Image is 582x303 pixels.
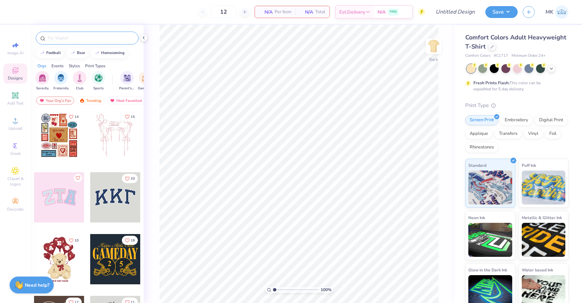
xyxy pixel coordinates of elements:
[377,8,386,16] span: N/A
[495,129,522,139] div: Transfers
[123,74,131,82] img: Parent's Weekend Image
[522,223,566,257] img: Metallic & Glitter Ink
[25,282,49,288] strong: Need help?
[500,115,533,125] div: Embroidery
[3,176,27,187] span: Clipart & logos
[465,33,566,51] span: Comfort Colors Adult Heavyweight T-Shirt
[101,51,125,55] div: homecoming
[57,74,65,82] img: Fraternity Image
[315,8,325,16] span: Total
[35,71,49,91] button: filter button
[339,8,365,16] span: Est. Delivery
[85,63,106,69] div: Print Types
[465,129,492,139] div: Applique
[138,71,153,91] button: filter button
[300,8,313,16] span: N/A
[94,51,100,55] img: trend_line.gif
[119,71,135,91] div: filter for Parent's Weekend
[73,71,86,91] button: filter button
[110,98,115,103] img: most_fav.gif
[7,207,23,212] span: Decorate
[79,98,85,103] img: trending.gif
[522,214,562,221] span: Metallic & Glitter Ink
[259,8,273,16] span: N/A
[91,48,128,58] button: homecoming
[468,223,512,257] img: Neon Ink
[122,174,138,183] button: Like
[107,96,145,105] div: Most Favorited
[36,48,64,58] button: football
[473,80,510,86] strong: Fresh Prints Flash:
[122,236,138,245] button: Like
[494,53,508,59] span: # C1717
[131,177,135,180] span: 33
[119,71,135,91] button: filter button
[92,71,105,91] button: filter button
[36,96,74,105] div: Your Org's Fav
[468,171,512,204] img: Standard
[427,39,440,53] img: Back
[468,266,507,273] span: Glow in the Dark Ink
[465,115,498,125] div: Screen Print
[7,101,23,106] span: Add Text
[210,6,237,18] input: – –
[522,171,566,204] img: Puff Ink
[468,214,485,221] span: Neon Ink
[524,129,543,139] div: Vinyl
[35,71,49,91] div: filter for Sorority
[37,63,46,69] div: Orgs
[142,74,150,82] img: Game Day Image
[465,102,568,109] div: Print Type
[131,239,135,242] span: 18
[535,115,568,125] div: Digital Print
[119,86,135,91] span: Parent's Weekend
[138,71,153,91] div: filter for Game Day
[77,51,85,55] div: bear
[485,6,518,18] button: Save
[53,71,69,91] button: filter button
[522,162,536,169] span: Puff Ink
[468,162,486,169] span: Standard
[275,8,291,16] span: Per Item
[555,5,568,19] img: Mark Kimmel
[122,112,138,121] button: Like
[75,115,79,119] span: 14
[545,129,561,139] div: Foil
[430,5,480,19] input: Untitled Design
[7,50,23,56] span: Image AI
[390,10,397,14] span: FREE
[522,266,553,273] span: Water based Ink
[39,51,45,55] img: trend_line.gif
[10,151,21,156] span: Greek
[9,126,22,131] span: Upload
[93,86,104,91] span: Sports
[46,51,61,55] div: football
[51,63,64,69] div: Events
[8,75,23,81] span: Designs
[38,74,46,82] img: Sorority Image
[76,74,83,82] img: Club Image
[138,86,153,91] span: Game Day
[473,80,557,92] div: This color can be expedited for 5 day delivery.
[69,63,80,69] div: Styles
[546,8,553,16] span: MK
[70,51,76,55] img: trend_line.gif
[92,71,105,91] div: filter for Sports
[76,96,104,105] div: Trending
[74,174,82,182] button: Like
[429,56,438,63] div: Back
[53,71,69,91] div: filter for Fraternity
[47,35,134,41] input: Try "Alpha"
[512,53,546,59] span: Minimum Order: 24 +
[66,236,82,245] button: Like
[131,115,135,119] span: 15
[321,287,332,293] span: 100 %
[73,71,86,91] div: filter for Club
[39,98,45,103] img: most_fav.gif
[75,239,79,242] span: 10
[76,86,83,91] span: Club
[465,53,490,59] span: Comfort Colors
[465,142,498,153] div: Rhinestones
[546,5,568,19] a: MK
[95,74,102,82] img: Sports Image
